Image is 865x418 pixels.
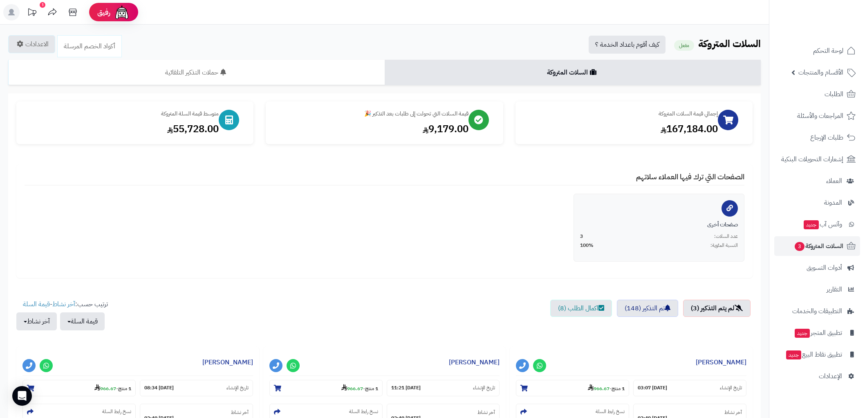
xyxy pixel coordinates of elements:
span: عدد السلات: [714,233,738,240]
small: آخر نشاط [724,409,742,416]
small: - [341,384,378,392]
a: تم التذكير (148) [617,300,678,317]
a: السلات المتروكة [385,60,761,85]
ul: ترتيب حسب: - [16,300,108,330]
small: تاريخ الإنشاء [226,384,249,391]
strong: 966.67 [341,385,363,392]
span: جديد [786,350,801,359]
a: أدوات التسويق [774,258,860,278]
small: تاريخ الإنشاء [473,384,495,391]
img: logo-2.png [809,8,857,25]
a: طلبات الإرجاع [774,128,860,147]
small: آخر نشاط [477,409,495,416]
small: نسخ رابط السلة [596,408,625,415]
a: اكمال الطلب (8) [550,300,612,317]
a: إشعارات التحويلات البنكية [774,149,860,169]
span: الأقسام والمنتجات [798,67,843,78]
a: آخر نشاط [52,299,75,309]
a: كيف أقوم باعداد الخدمة ؟ [589,36,666,54]
a: التقارير [774,280,860,299]
div: 9,179.00 [274,122,468,136]
a: قيمة السلة [23,299,50,309]
button: قيمة السلة [60,312,105,330]
span: النسبة المئوية: [710,242,738,249]
small: تاريخ الإنشاء [720,384,742,391]
a: لم يتم التذكير (3) [683,300,751,317]
div: Open Intercom Messenger [12,386,32,406]
strong: 966.67 [94,385,116,392]
span: تطبيق نقاط البيع [785,349,842,360]
button: آخر نشاط [16,312,57,330]
a: العملاء [774,171,860,191]
strong: [DATE] 08:34 [144,384,174,391]
a: أكواد الخصم المرسلة [57,35,122,57]
a: تطبيق نقاط البيعجديد [774,345,860,364]
span: تطبيق المتجر [794,327,842,339]
span: طلبات الإرجاع [810,132,843,143]
a: المدونة [774,193,860,212]
a: حملات التذكير التلقائية [8,60,385,85]
span: رفيق [97,7,110,17]
a: وآتس آبجديد [774,215,860,234]
small: نسخ رابط السلة [349,408,378,415]
span: 100% [580,242,594,249]
span: العملاء [826,175,842,187]
strong: 966.67 [588,385,610,392]
a: السلات المتروكة3 [774,236,860,256]
span: جديد [804,220,819,229]
small: - [588,384,625,392]
h4: الصفحات التي ترك فيها العملاء سلاتهم [25,173,744,185]
section: 1 منتج-966.67 [516,380,629,396]
span: الإعدادات [819,371,842,382]
strong: 1 منتج [612,385,625,392]
small: - [94,384,131,392]
div: 55,728.00 [25,122,219,136]
strong: [DATE] 03:07 [638,384,667,391]
a: المراجعات والأسئلة [774,106,860,126]
span: إشعارات التحويلات البنكية [781,154,843,165]
span: المدونة [824,197,842,208]
a: [PERSON_NAME] [202,357,253,367]
span: التقارير [827,284,842,295]
span: الطلبات [825,88,843,100]
b: السلات المتروكة [698,36,761,51]
span: لوحة التحكم [813,45,843,56]
div: 167,184.00 [524,122,718,136]
a: الاعدادات [8,35,55,53]
strong: 1 منتج [365,385,378,392]
div: 1 [40,2,45,8]
strong: [DATE] 11:21 [391,384,421,391]
span: المراجعات والأسئلة [797,110,843,122]
a: لوحة التحكم [774,41,860,61]
span: السلات المتروكة [794,240,843,252]
div: قيمة السلات التي تحولت إلى طلبات بعد التذكير 🎉 [274,110,468,118]
section: 1 منتج-966.67 [22,380,136,396]
a: الطلبات [774,84,860,104]
a: التطبيقات والخدمات [774,301,860,321]
span: أدوات التسويق [807,262,842,273]
div: إجمالي قيمة السلات المتروكة [524,110,718,118]
span: جديد [795,329,810,338]
span: التطبيقات والخدمات [792,305,842,317]
small: مفعل [674,40,694,51]
span: وآتس آب [803,219,842,230]
a: [PERSON_NAME] [696,357,746,367]
a: تطبيق المتجرجديد [774,323,860,343]
a: تحديثات المنصة [22,4,42,23]
div: متوسط قيمة السلة المتروكة [25,110,219,118]
img: ai-face.png [114,4,130,20]
small: آخر نشاط [231,409,249,416]
strong: 1 منتج [118,385,131,392]
span: 3 [794,242,805,251]
span: 3 [580,233,583,240]
a: الإعدادات [774,366,860,386]
section: 1 منتج-966.67 [269,380,383,396]
a: [PERSON_NAME] [449,357,500,367]
small: نسخ رابط السلة [102,408,131,415]
div: صفحات أخرى [580,221,738,229]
